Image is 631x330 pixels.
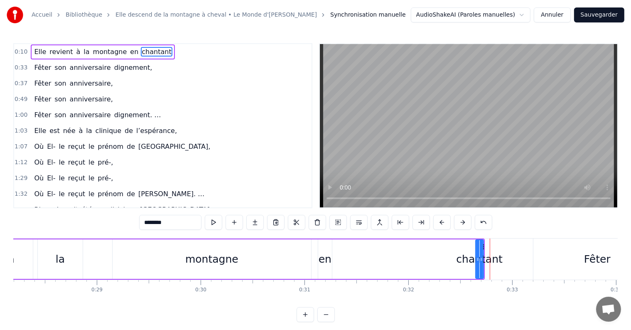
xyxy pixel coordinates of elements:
span: prénom [97,142,124,151]
div: chantant [456,251,503,267]
span: dignement. … [113,110,162,120]
span: le [58,173,66,183]
span: de [124,126,134,135]
span: 1:07 [15,143,27,151]
span: clinique [95,126,122,135]
span: Fêter [33,63,52,72]
span: revient [49,47,74,57]
span: Elle [33,126,47,135]
span: la [83,47,90,57]
span: son [54,79,67,88]
span: 1:29 [15,174,27,182]
span: pré-, [97,158,114,167]
span: reçut [67,142,86,151]
span: son [54,63,67,72]
span: Où [33,142,44,151]
span: en [128,205,137,214]
span: Fêter [33,79,52,88]
span: la [85,126,93,135]
span: Où [33,158,44,167]
span: 1:37 [15,206,27,214]
div: la [56,251,65,267]
span: [GEOGRAPHIC_DATA], [139,205,213,214]
img: youka [7,7,23,23]
span: pré-, [97,173,114,183]
span: Fêter [33,94,52,104]
span: Fêter [33,110,52,120]
span: le [58,158,66,167]
span: Où [33,189,44,199]
div: 0:34 [611,287,622,293]
span: l’espérance, [135,126,178,135]
div: 0:29 [91,287,103,293]
span: 0:37 [15,79,27,88]
span: anniversaire [69,110,112,120]
span: est [49,126,60,135]
button: Sauvegarder [574,7,624,22]
span: de [126,189,136,199]
div: 0:33 [507,287,518,293]
span: reçut [67,158,86,167]
span: le [88,189,95,199]
span: [GEOGRAPHIC_DATA], [137,142,211,151]
span: le [58,189,66,199]
span: El- [46,173,56,183]
span: en [129,47,139,57]
a: Accueil [32,11,52,19]
span: le [88,142,95,151]
a: Bibliothèque [66,11,102,19]
span: El- [46,189,56,199]
div: en [319,251,331,267]
span: le [88,173,95,183]
span: 1:03 [15,127,27,135]
span: reçut [67,189,86,199]
div: Ouvrir le chat [596,297,621,322]
span: Synchronisation manuelle [330,11,406,19]
span: le [58,142,66,151]
span: 1:00 [15,111,27,119]
span: de [126,142,136,151]
span: prénom [97,189,124,199]
span: née [62,126,76,135]
span: 0:49 [15,95,27,103]
span: Elle [33,47,47,57]
span: reçut [67,173,86,183]
a: Elle descend de la montagne à cheval • Le Monde d'[PERSON_NAME] [115,11,317,19]
div: 0:30 [195,287,206,293]
div: Fêter [584,251,611,267]
span: ici [117,205,126,214]
span: 0:33 [15,64,27,72]
div: 0:31 [299,287,310,293]
span: le [88,158,95,167]
span: Où [33,173,44,183]
span: n’aurait [52,205,79,214]
span: à [76,47,81,57]
span: anniversaire [69,63,112,72]
span: anniversaire, [69,79,114,88]
span: anniversaire, [69,94,114,104]
nav: breadcrumb [32,11,406,19]
div: montagne [185,251,238,267]
span: son [54,94,67,104]
span: [PERSON_NAME]. … [137,189,205,199]
span: El- [46,142,56,151]
span: été [81,205,93,214]
span: son [54,110,67,120]
div: 0:32 [403,287,414,293]
span: 1:12 [15,158,27,167]
span: à [78,126,84,135]
span: pareil [95,205,115,214]
span: Rien [33,205,50,214]
span: dignement, [113,63,153,72]
span: 0:10 [15,48,27,56]
span: montagne [92,47,128,57]
button: Annuler [534,7,570,22]
span: El- [46,158,56,167]
span: 1:32 [15,190,27,198]
span: chantant [141,47,172,57]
